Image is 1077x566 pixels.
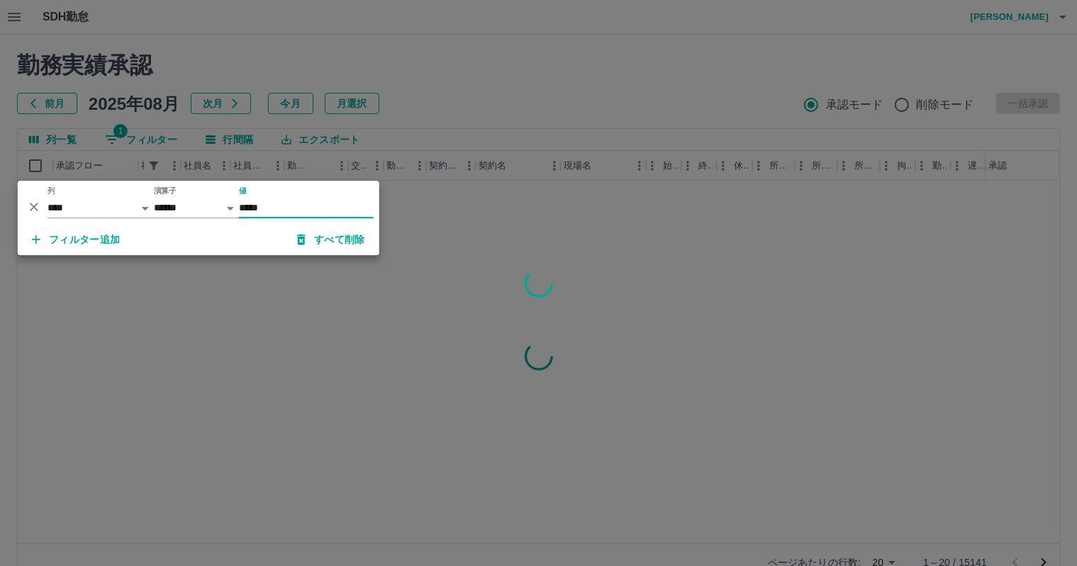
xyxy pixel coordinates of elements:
[154,186,177,196] label: 演算子
[239,186,247,196] label: 値
[21,227,132,252] button: フィルター追加
[48,186,55,196] label: 列
[23,196,45,217] button: 削除
[286,227,376,252] button: すべて削除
